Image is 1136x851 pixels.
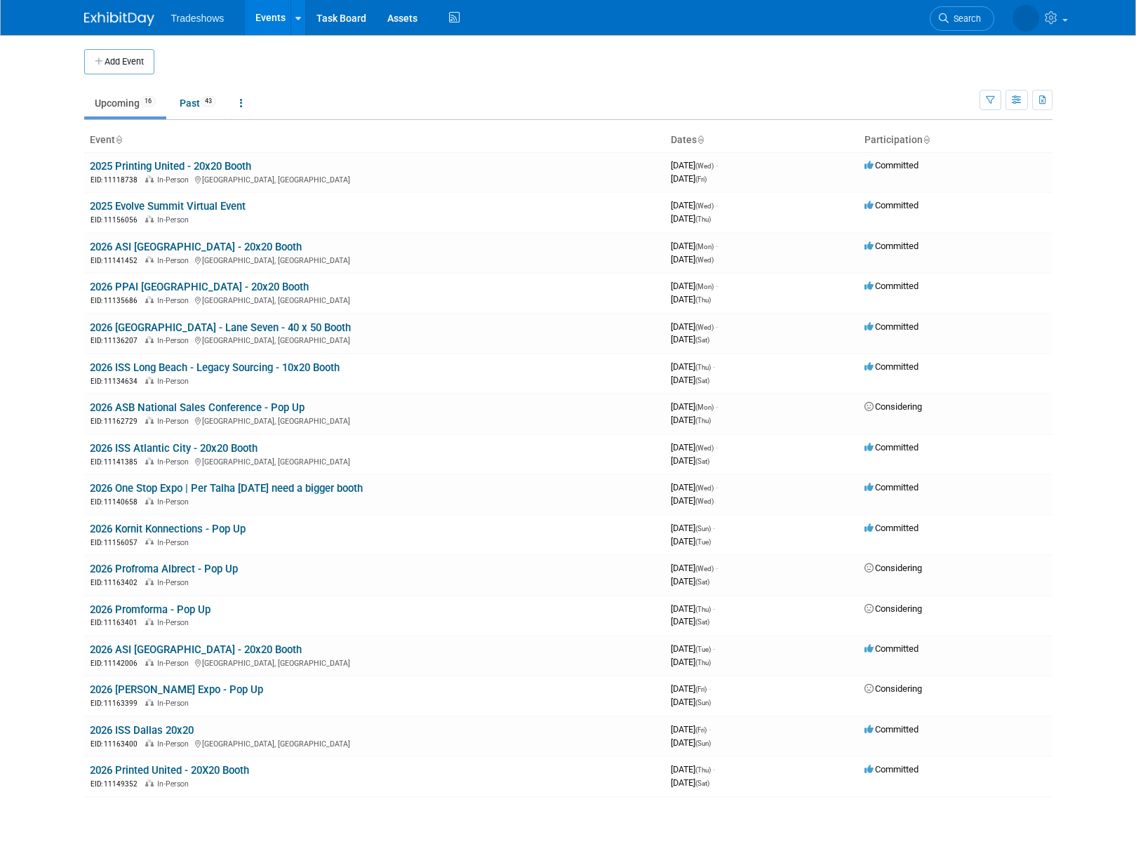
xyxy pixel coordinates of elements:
[91,458,143,466] span: EID: 11141385
[949,13,981,24] span: Search
[671,173,707,184] span: [DATE]
[145,296,154,303] img: In-Person Event
[695,403,714,411] span: (Mon)
[695,215,711,223] span: (Thu)
[201,96,216,107] span: 43
[695,779,709,787] span: (Sat)
[671,683,711,694] span: [DATE]
[90,173,660,185] div: [GEOGRAPHIC_DATA], [GEOGRAPHIC_DATA]
[864,281,918,291] span: Committed
[695,726,707,734] span: (Fri)
[90,200,246,213] a: 2025 Evolve Summit Virtual Event
[84,90,166,116] a: Upcoming16
[145,779,154,786] img: In-Person Event
[695,444,714,452] span: (Wed)
[864,361,918,372] span: Committed
[671,603,715,614] span: [DATE]
[671,495,714,506] span: [DATE]
[671,576,709,587] span: [DATE]
[665,128,859,152] th: Dates
[145,699,154,706] img: In-Person Event
[671,294,711,304] span: [DATE]
[91,176,143,184] span: EID: 11118738
[91,377,143,385] span: EID: 11134634
[671,455,709,466] span: [DATE]
[90,281,309,293] a: 2026 PPAI [GEOGRAPHIC_DATA] - 20x20 Booth
[695,243,714,250] span: (Mon)
[671,657,711,667] span: [DATE]
[145,256,154,263] img: In-Person Event
[84,49,154,74] button: Add Event
[145,457,154,464] img: In-Person Event
[716,563,718,573] span: -
[671,697,711,707] span: [DATE]
[695,202,714,210] span: (Wed)
[695,766,711,774] span: (Thu)
[90,442,258,455] a: 2026 ISS Atlantic City - 20x20 Booth
[864,321,918,332] span: Committed
[716,160,718,170] span: -
[145,739,154,746] img: In-Person Event
[671,643,715,654] span: [DATE]
[695,538,711,546] span: (Tue)
[695,645,711,653] span: (Tue)
[90,764,249,777] a: 2026 Printed United - 20X20 Booth
[90,254,660,266] div: [GEOGRAPHIC_DATA], [GEOGRAPHIC_DATA]
[864,523,918,533] span: Committed
[1013,5,1039,32] img: Linda Yilmazian
[91,659,143,667] span: EID: 11142006
[716,200,718,210] span: -
[90,683,263,696] a: 2026 [PERSON_NAME] Expo - Pop Up
[157,578,193,587] span: In-Person
[91,216,143,224] span: EID: 11156056
[716,442,718,453] span: -
[90,523,246,535] a: 2026 Kornit Konnections - Pop Up
[671,334,709,344] span: [DATE]
[671,523,715,533] span: [DATE]
[695,605,711,613] span: (Thu)
[716,321,718,332] span: -
[145,659,154,666] img: In-Person Event
[90,482,363,495] a: 2026 One Stop Expo | Per Talha [DATE] need a bigger booth
[90,334,660,346] div: [GEOGRAPHIC_DATA], [GEOGRAPHIC_DATA]
[671,764,715,775] span: [DATE]
[695,336,709,344] span: (Sat)
[90,415,660,427] div: [GEOGRAPHIC_DATA], [GEOGRAPHIC_DATA]
[157,659,193,668] span: In-Person
[157,699,193,708] span: In-Person
[695,618,709,626] span: (Sat)
[171,13,225,24] span: Tradeshows
[695,296,711,304] span: (Thu)
[671,777,709,788] span: [DATE]
[716,401,718,412] span: -
[671,401,718,412] span: [DATE]
[145,336,154,343] img: In-Person Event
[157,377,193,386] span: In-Person
[671,254,714,264] span: [DATE]
[671,160,718,170] span: [DATE]
[864,724,918,735] span: Committed
[145,618,154,625] img: In-Person Event
[145,538,154,545] img: In-Person Event
[695,175,707,183] span: (Fri)
[695,739,711,747] span: (Sun)
[157,779,193,789] span: In-Person
[145,175,154,182] img: In-Person Event
[671,321,718,332] span: [DATE]
[859,128,1053,152] th: Participation
[671,724,711,735] span: [DATE]
[671,200,718,210] span: [DATE]
[697,134,704,145] a: Sort by Start Date
[157,215,193,225] span: In-Person
[90,241,302,253] a: 2026 ASI [GEOGRAPHIC_DATA] - 20x20 Booth
[695,162,714,170] span: (Wed)
[864,200,918,210] span: Committed
[91,417,143,425] span: EID: 11162729
[91,699,143,707] span: EID: 11163399
[671,375,709,385] span: [DATE]
[864,160,918,170] span: Committed
[91,337,143,344] span: EID: 11136207
[671,482,718,492] span: [DATE]
[695,578,709,586] span: (Sat)
[145,497,154,504] img: In-Person Event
